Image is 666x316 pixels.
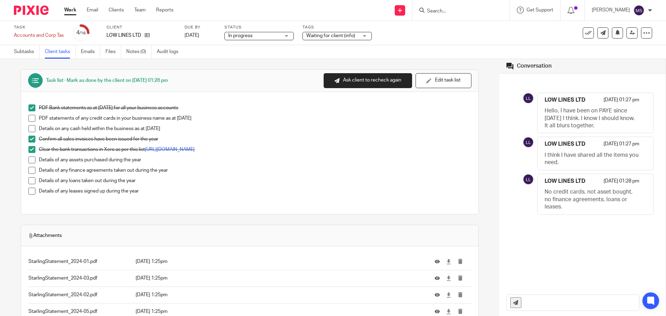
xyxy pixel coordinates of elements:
[136,308,424,315] p: [DATE] 1:25pm
[81,45,100,59] a: Emails
[306,33,355,38] span: Waiting for client (info)
[446,275,451,282] a: Download
[14,6,49,15] img: Pixie
[76,29,86,37] div: 4
[302,25,372,30] label: Tags
[185,25,216,30] label: Due by
[446,308,451,315] a: Download
[604,140,639,151] p: [DATE] 01:27 pm
[28,275,132,282] p: StarlingStatement_2024-03.pdf
[79,31,86,35] small: /16
[324,73,412,88] button: Ask client to recheck again
[545,188,639,211] p: No credit cards, not asset bought, no finance agreements, loans or leases.
[224,25,294,30] label: Status
[185,33,199,38] span: [DATE]
[105,45,121,59] a: Files
[14,25,64,30] label: Task
[28,232,62,239] span: Attachments
[633,5,644,16] img: svg%3E
[446,291,451,298] a: Download
[87,7,98,14] a: Email
[39,146,471,153] p: Clear the bank transactions in Xero as per this list
[523,137,534,148] img: svg%3E
[527,8,553,12] span: Get Support
[39,167,471,174] p: Details of any finance agreements taken out during the year
[28,308,132,315] p: StarlingStatement_2024-05.pdf
[14,32,64,39] div: Accounts and Corp Tax
[545,178,586,185] h4: LOW LINES LTD
[136,258,424,265] p: [DATE] 1:25pm
[64,7,76,14] a: Work
[39,188,471,195] p: Details of any leases signed up during the year
[109,7,124,14] a: Clients
[106,32,141,39] p: LOW LINES LTD
[39,136,471,143] p: Confirm all sales invoices have been issued for the year
[228,33,253,38] span: In progress
[45,45,76,59] a: Client tasks
[134,7,146,14] a: Team
[28,291,132,298] p: StarlingStatement_2024-02.pdf
[136,275,424,282] p: [DATE] 1:25pm
[39,125,471,132] p: Details on any cash held within the business as at [DATE]
[523,174,534,185] img: svg%3E
[39,104,471,111] p: PDF Bank statements as at [DATE] for all your business accounts
[14,45,40,59] a: Subtasks
[545,140,586,148] h4: LOW LINES LTD
[46,77,168,84] div: Task list · Mark as done by the client on [DATE] 01:28 pm
[28,258,132,265] p: StarlingStatement_2024-01.pdf
[604,178,639,188] p: [DATE] 01:28 pm
[156,7,173,14] a: Reports
[545,96,586,104] h4: LOW LINES LTD
[136,291,424,298] p: [DATE] 1:25pm
[517,62,552,70] div: Conversation
[545,152,639,166] p: I think I have shared all the items you need.
[416,73,471,88] button: Edit task list
[545,107,639,129] p: Hello, I have been on PAYE since [DATE] I think. I know I should know. It all blurs together.
[126,45,152,59] a: Notes (0)
[592,7,630,14] p: [PERSON_NAME]
[39,156,471,163] p: Details of any assets purchased during the year
[157,45,183,59] a: Audit logs
[39,115,471,122] p: PDF statements of any credit cards in your business name as at [DATE]
[39,177,471,184] p: Details of any loans taken out during the year
[523,93,534,104] img: svg%3E
[145,147,195,152] a: [URL][DOMAIN_NAME]
[426,8,489,15] input: Search
[604,96,639,107] p: [DATE] 01:27 pm
[446,258,451,265] a: Download
[106,25,176,30] label: Client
